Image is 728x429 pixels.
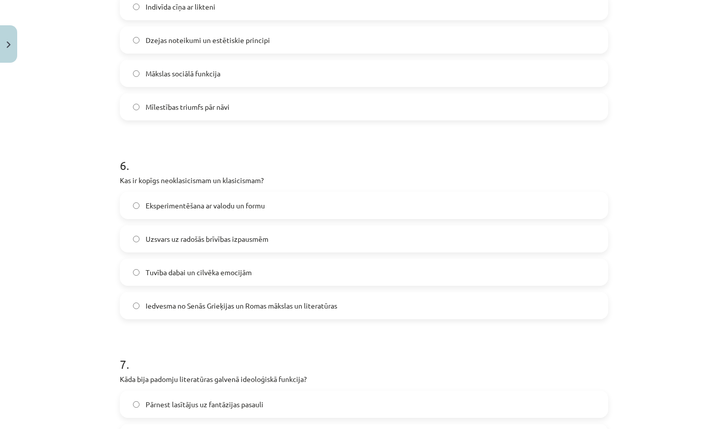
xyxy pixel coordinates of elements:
input: Uzsvars uz radošās brīvības izpausmēm [133,236,140,242]
input: Mīlestības triumfs pār nāvi [133,104,140,110]
img: icon-close-lesson-0947bae3869378f0d4975bcd49f059093ad1ed9edebbc8119c70593378902aed.svg [7,41,11,48]
input: Eksperimentēšana ar valodu un formu [133,202,140,209]
span: Iedvesma no Senās Grieķijas un Romas mākslas un literatūras [146,301,337,311]
h1: 7 . [120,339,608,371]
p: Kas ir kopīgs neoklasicismam un klasicismam? [120,175,608,186]
input: Dzejas noteikumi un estētiskie principi [133,37,140,44]
span: Indivīda cīņa ar likteni [146,2,215,12]
h1: 6 . [120,141,608,172]
span: Mīlestības triumfs pār nāvi [146,102,230,112]
span: Mākslas sociālā funkcija [146,68,220,79]
p: Kāda bija padomju literatūras galvenā ideoloģiskā funkcija? [120,374,608,384]
span: Dzejas noteikumi un estētiskie principi [146,35,270,46]
span: Eksperimentēšana ar valodu un formu [146,200,265,211]
span: Uzsvars uz radošās brīvības izpausmēm [146,234,268,244]
input: Mākslas sociālā funkcija [133,70,140,77]
input: Tuvība dabai un cilvēka emocijām [133,269,140,276]
span: Pārnest lasītājus uz fantāzijas pasauli [146,399,263,410]
input: Indivīda cīņa ar likteni [133,4,140,10]
input: Iedvesma no Senās Grieķijas un Romas mākslas un literatūras [133,303,140,309]
input: Pārnest lasītājus uz fantāzijas pasauli [133,401,140,408]
span: Tuvība dabai un cilvēka emocijām [146,267,252,278]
